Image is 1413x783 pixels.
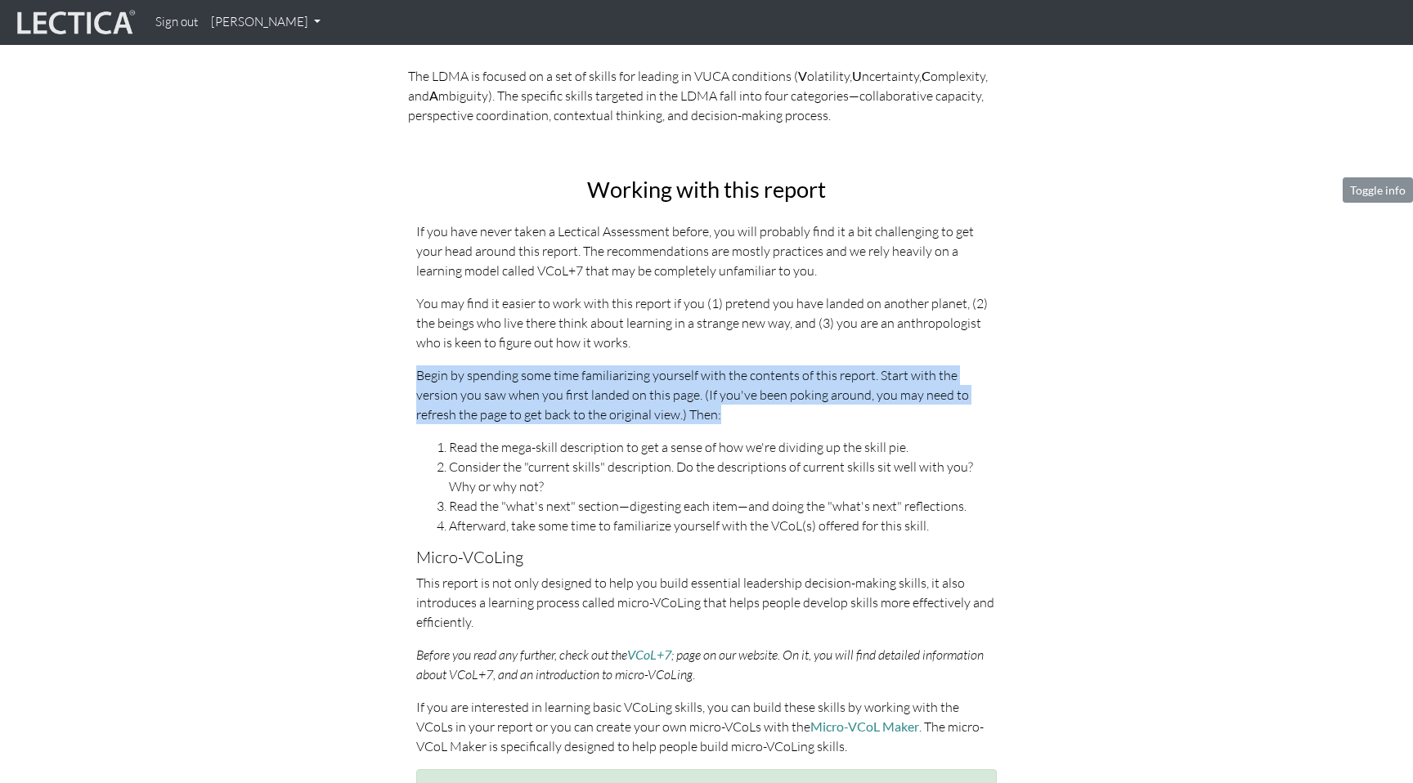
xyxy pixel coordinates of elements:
li: Read the "what's next" section—digesting each item—and doing the "what's next" reflections. [449,496,997,516]
em: Before you read any further, check out the ; page on our website. On it, you will find detailed i... [416,647,984,682]
h5: Micro-VCoLing [416,548,997,566]
li: Read the mega-skill description to get a sense of how we're dividing up the skill pie. [449,437,997,457]
li: Consider the "current skills" description. Do the descriptions of current skills sit well with yo... [449,457,997,496]
p: This report is not only designed to help you build essential leadership decision-making skills, i... [416,573,997,632]
a: [PERSON_NAME] [204,7,327,38]
strong: V [798,68,807,83]
li: Afterward, take some time to familiarize yourself with the VCoL(s) offered for this skill. [449,516,997,535]
button: Toggle info [1343,177,1413,203]
strong: U [852,68,862,83]
p: Begin by spending some time familiarizing yourself with the contents of this report. Start with t... [416,365,997,424]
strong: C [922,68,931,83]
p: You may find it easier to work with this report if you (1) pretend you have landed on another pla... [416,293,997,352]
p: If you are interested in learning basic VCoLing skills, you can build these skills by working wit... [416,697,997,756]
strong: A [429,87,438,103]
img: lecticalive [13,7,136,38]
h2: Working with this report [416,177,997,202]
p: If you have never taken a Lectical Assessment before, you will probably find it a bit challenging... [416,221,997,280]
p: The LDMA is focused on a set of skills for leading in VUCA conditions ( olatility, ncertainty, om... [408,66,1005,125]
a: VCoL+7 [627,647,671,662]
a: Sign out [149,7,204,38]
a: Micro-VCoL Maker [810,718,919,734]
p: . [416,645,997,684]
